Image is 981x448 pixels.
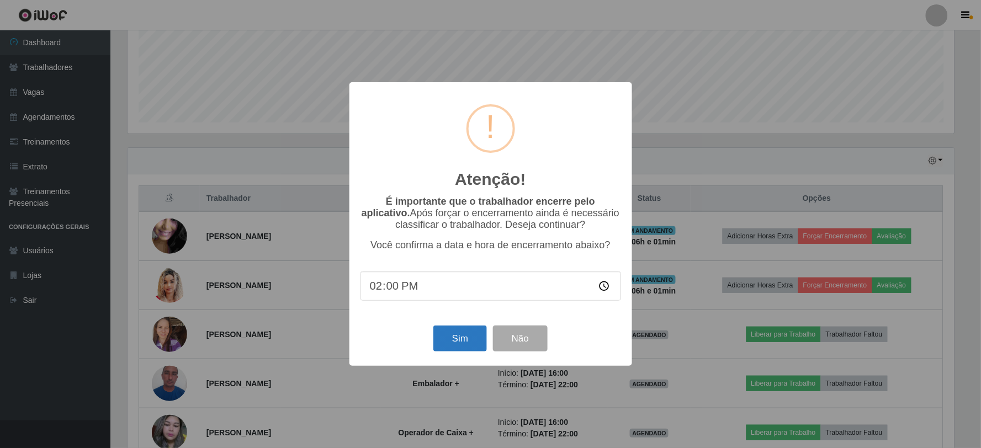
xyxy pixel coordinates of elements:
[360,239,621,251] p: Você confirma a data e hora de encerramento abaixo?
[362,196,595,218] b: É importante que o trabalhador encerre pelo aplicativo.
[493,326,548,351] button: Não
[360,196,621,231] p: Após forçar o encerramento ainda é necessário classificar o trabalhador. Deseja continuar?
[433,326,487,351] button: Sim
[455,169,526,189] h2: Atenção!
